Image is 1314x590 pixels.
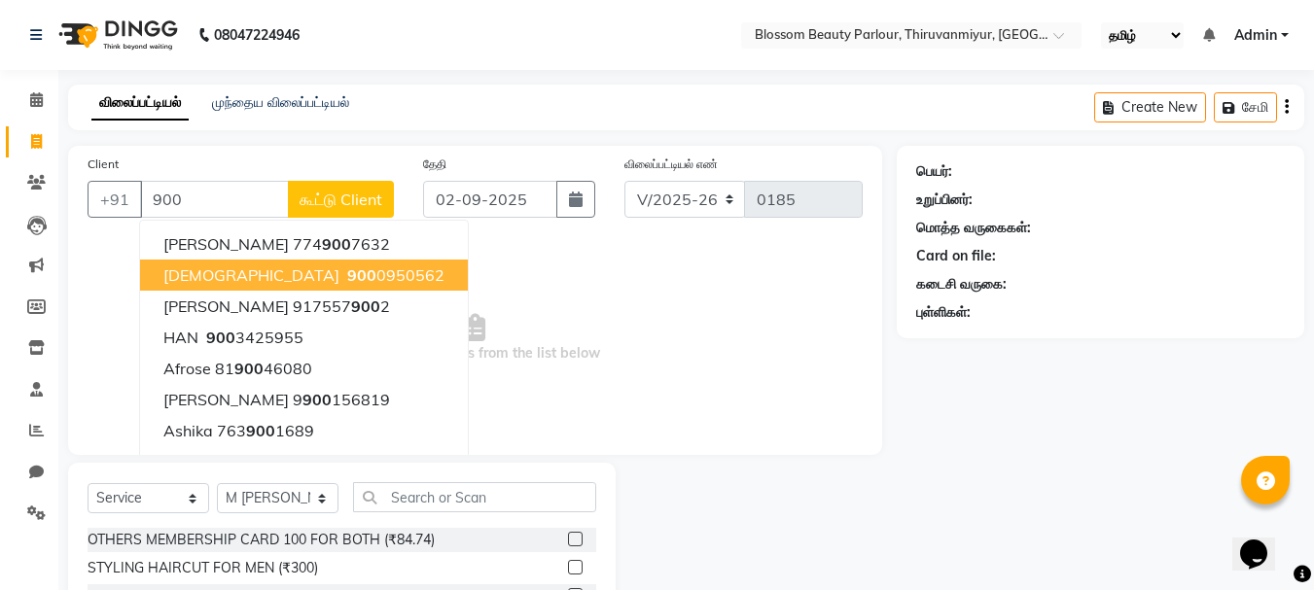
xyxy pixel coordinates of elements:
[140,181,289,218] input: Search by Name/Mobile/Email/Code
[288,181,394,218] button: கூட்டு Client
[163,296,289,316] span: [PERSON_NAME]
[163,452,289,471] span: [PERSON_NAME]
[202,328,303,347] ngb-highlight: 3425955
[88,530,435,550] div: OTHERS MEMBERSHIP CARD 100 FOR BOTH (₹84.74)
[351,296,380,316] span: 900
[88,558,318,578] div: STYLING HAIRCUT FOR MEN (₹300)
[246,421,275,440] span: 900
[347,265,376,285] span: 900
[88,241,863,435] span: Select & add items from the list below
[293,296,390,316] ngb-highlight: 917557 2
[163,390,289,409] span: [PERSON_NAME]
[293,234,390,254] ngb-highlight: 774 7632
[916,218,1031,238] div: மொத்த வருகைகள்:
[163,328,198,347] span: HAN
[916,274,1007,295] div: கடைசி வருகை:
[343,265,444,285] ngb-highlight: 0950562
[302,390,332,409] span: 900
[91,86,189,121] a: விலைப்பட்டியல்
[916,161,952,182] div: பெயர்:
[163,359,211,378] span: Afrose
[300,190,382,209] span: கூட்டு Client
[1214,92,1277,122] button: சேமி
[916,246,996,266] div: Card on file:
[217,421,314,440] ngb-highlight: 763 1689
[214,8,300,62] b: 08047224946
[293,390,390,409] ngb-highlight: 9 156819
[206,328,235,347] span: 900
[50,8,183,62] img: logo
[88,181,142,218] button: +91
[293,452,390,471] ngb-highlight: 94437 20
[1234,25,1277,46] span: Admin
[916,302,971,323] div: புள்ளிகள்:
[916,190,973,210] div: உறுப்பினர்:
[215,359,312,378] ngb-highlight: 81 46080
[353,482,596,512] input: Search or Scan
[423,156,446,173] label: தேதி
[322,234,351,254] span: 900
[88,156,119,173] label: Client
[1094,92,1206,122] button: Create New
[163,234,289,254] span: [PERSON_NAME]
[624,156,718,173] label: விலைப்பட்டியல் எண்
[1232,512,1295,571] iframe: chat widget
[212,93,349,111] a: முந்தைய விலைப்பட்டியல்
[163,265,339,285] span: [DEMOGRAPHIC_DATA]
[163,421,213,440] span: ashika
[234,359,264,378] span: 900
[341,452,371,471] span: 900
